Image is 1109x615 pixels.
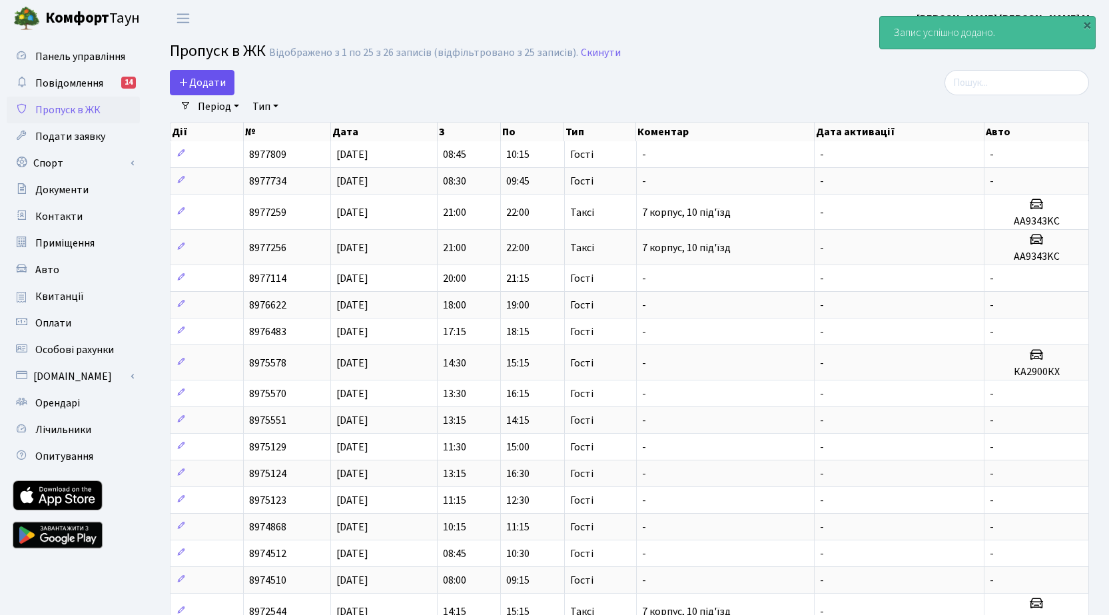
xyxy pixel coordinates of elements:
span: - [642,298,646,312]
span: - [990,520,994,534]
h5: AA9343KC [990,251,1083,263]
span: Гості [570,358,593,368]
span: - [990,174,994,189]
th: Дата активації [815,123,984,141]
a: Лічильники [7,416,140,443]
span: 22:00 [506,205,530,220]
span: - [642,386,646,401]
span: 19:00 [506,298,530,312]
span: 7 корпус, 10 під'їзд [642,205,731,220]
span: - [990,546,994,561]
b: Комфорт [45,7,109,29]
span: 12:30 [506,493,530,508]
span: 13:15 [443,466,466,481]
span: - [820,440,824,454]
span: - [820,466,824,481]
span: - [820,520,824,534]
span: - [642,147,646,162]
span: - [642,573,646,588]
span: - [820,298,824,312]
span: 21:15 [506,271,530,286]
span: - [990,573,994,588]
span: 8974510 [249,573,286,588]
th: № [244,123,331,141]
a: [DOMAIN_NAME] [7,363,140,390]
span: 11:15 [443,493,466,508]
span: - [820,271,824,286]
a: Орендарі [7,390,140,416]
span: [DATE] [336,241,368,255]
span: 8975123 [249,493,286,508]
span: Особові рахунки [35,342,114,357]
div: Відображено з 1 по 25 з 26 записів (відфільтровано з 25 записів). [269,47,578,59]
h5: КА2900КХ [990,366,1083,378]
span: 21:00 [443,205,466,220]
a: Спорт [7,150,140,177]
span: Таун [45,7,140,30]
span: 7 корпус, 10 під'їзд [642,241,731,255]
span: [DATE] [336,546,368,561]
span: 16:15 [506,386,530,401]
span: 13:15 [443,413,466,428]
th: Коментар [636,123,814,141]
a: Приміщення [7,230,140,257]
span: 08:45 [443,546,466,561]
span: [DATE] [336,205,368,220]
span: - [642,520,646,534]
span: - [820,241,824,255]
span: 8975129 [249,440,286,454]
span: Пропуск в ЖК [35,103,101,117]
span: 15:00 [506,440,530,454]
span: [DATE] [336,271,368,286]
span: Гості [570,575,593,586]
span: - [642,413,646,428]
span: 16:30 [506,466,530,481]
span: 21:00 [443,241,466,255]
a: Оплати [7,310,140,336]
span: [DATE] [336,386,368,401]
span: [DATE] [336,174,368,189]
span: - [642,356,646,370]
span: - [820,324,824,339]
span: 8977259 [249,205,286,220]
span: 15:15 [506,356,530,370]
span: - [820,573,824,588]
span: 8974868 [249,520,286,534]
span: Гості [570,300,593,310]
span: 14:15 [506,413,530,428]
span: [DATE] [336,324,368,339]
span: Панель управління [35,49,125,64]
div: Запис успішно додано. [880,17,1095,49]
span: Авто [35,263,59,277]
a: Особові рахунки [7,336,140,363]
b: [PERSON_NAME] [PERSON_NAME] М. [917,11,1093,26]
span: - [820,205,824,220]
a: Період [192,95,244,118]
span: 14:30 [443,356,466,370]
span: Гості [570,415,593,426]
div: × [1080,18,1094,31]
th: Тип [564,123,636,141]
span: Таксі [570,207,594,218]
span: [DATE] [336,298,368,312]
span: Гості [570,442,593,452]
span: Контакти [35,209,83,224]
span: [DATE] [336,573,368,588]
span: [DATE] [336,520,368,534]
span: [DATE] [336,493,368,508]
span: 8974512 [249,546,286,561]
span: 8977809 [249,147,286,162]
span: Подати заявку [35,129,105,144]
span: 8975124 [249,466,286,481]
span: Приміщення [35,236,95,251]
div: 14 [121,77,136,89]
span: - [820,413,824,428]
span: - [642,546,646,561]
span: - [642,271,646,286]
span: - [990,271,994,286]
a: Пропуск в ЖК [7,97,140,123]
span: 8977256 [249,241,286,255]
span: 8977114 [249,271,286,286]
span: - [990,324,994,339]
a: Авто [7,257,140,283]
